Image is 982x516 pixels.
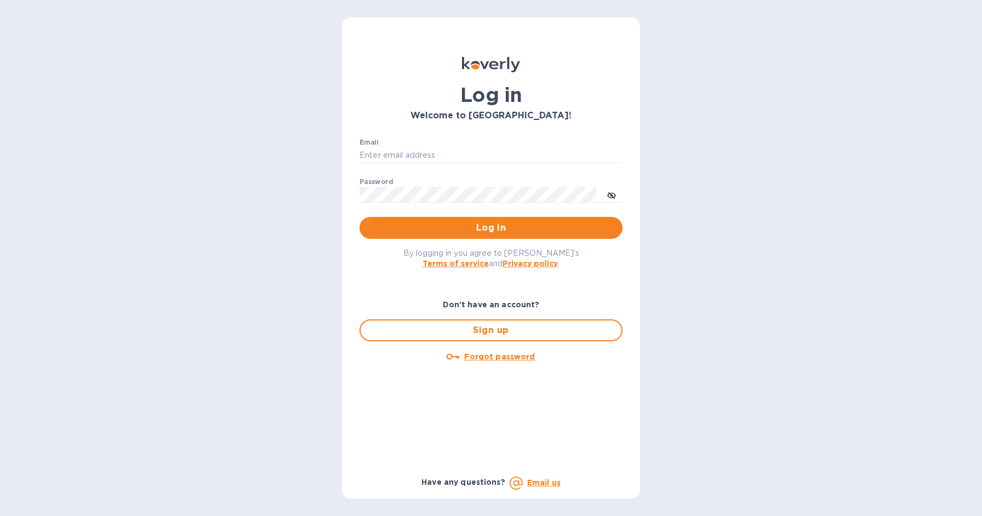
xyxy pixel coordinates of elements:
[359,111,623,121] h3: Welcome to [GEOGRAPHIC_DATA]!
[601,184,623,205] button: toggle password visibility
[464,352,535,361] u: Forgot password
[421,478,505,486] b: Have any questions?
[359,147,623,164] input: Enter email address
[527,478,561,487] a: Email us
[503,259,558,268] a: Privacy policy
[423,259,489,268] a: Terms of service
[368,221,614,234] span: Log in
[359,179,393,185] label: Password
[359,319,623,341] button: Sign up
[359,217,623,239] button: Log in
[462,57,520,72] img: Koverly
[359,139,379,146] label: Email
[369,324,613,337] span: Sign up
[403,249,579,268] span: By logging in you agree to [PERSON_NAME]'s and .
[443,300,540,309] b: Don't have an account?
[359,83,623,106] h1: Log in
